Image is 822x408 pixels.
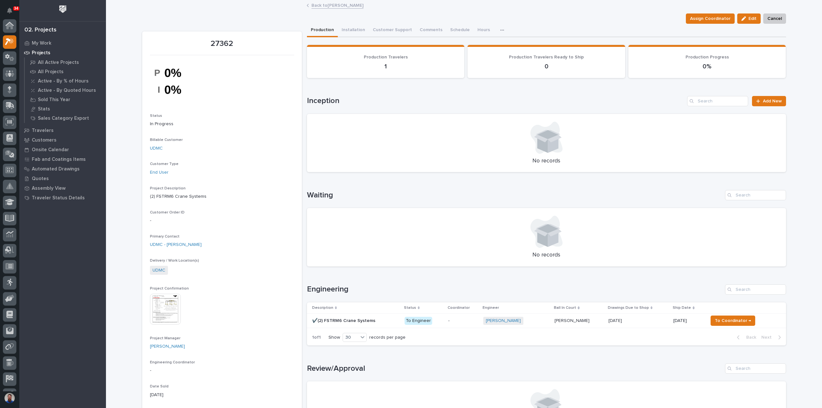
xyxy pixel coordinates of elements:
[307,314,786,328] tr: ✔️(2) FSTRM6 Crane Systems✔️(2) FSTRM6 Crane Systems To Engineer-[PERSON_NAME] [PERSON_NAME][PERS...
[32,128,54,134] p: Travelers
[315,158,778,165] p: No records
[150,259,199,263] span: Delivery / Work Location(s)
[150,360,195,364] span: Engineering Coordinator
[474,24,494,37] button: Hours
[150,287,189,291] span: Project Confirmation
[19,126,106,135] a: Travelers
[38,88,96,93] p: Active - By Quoted Hours
[32,157,86,162] p: Fab and Coatings Items
[446,24,474,37] button: Schedule
[767,15,782,22] span: Cancel
[19,48,106,57] a: Projects
[725,284,786,295] input: Search
[38,78,89,84] p: Active - By % of Hours
[19,164,106,174] a: Automated Drawings
[715,317,751,325] span: To Coordinator →
[636,63,778,70] p: 0%
[38,97,70,103] p: Sold This Year
[38,69,64,75] p: All Projects
[475,63,617,70] p: 0
[3,391,16,405] button: users-avatar
[608,317,623,324] p: [DATE]
[25,67,106,76] a: All Projects
[312,304,333,311] p: Description
[364,55,408,59] span: Production Travelers
[483,304,499,311] p: Engineer
[763,13,786,24] button: Cancel
[404,304,416,311] p: Status
[307,330,326,345] p: 1 of 1
[150,162,179,166] span: Customer Type
[315,63,457,70] p: 1
[150,59,198,103] img: -VExTf7L4_SdqLBA3R9ETNRQ3s-2vTIT7W4auYGRKxk
[150,343,185,350] a: [PERSON_NAME]
[416,24,446,37] button: Comments
[405,317,432,325] div: To Engineer
[448,304,470,311] p: Coordinator
[25,95,106,104] a: Sold This Year
[3,4,16,17] button: Notifications
[150,121,294,127] p: In Progress
[19,145,106,154] a: Onsite Calendar
[150,39,294,48] p: 27362
[328,335,340,340] p: Show
[307,285,722,294] h1: Engineering
[307,191,722,200] h1: Waiting
[25,76,106,85] a: Active - By % of Hours
[150,235,179,239] span: Primary Contact
[38,60,79,65] p: All Active Projects
[761,334,775,340] span: Next
[686,13,735,24] button: Assign Coordinator
[57,3,69,15] img: Workspace Logo
[752,96,786,106] a: Add New
[150,217,294,224] p: -
[486,318,521,324] a: [PERSON_NAME]
[687,96,748,106] input: Search
[150,211,185,214] span: Customer Order ID
[725,190,786,200] div: Search
[25,58,106,67] a: All Active Projects
[315,252,778,259] p: No records
[732,334,759,340] button: Back
[19,174,106,183] a: Quotes
[554,304,576,311] p: Ball In Court
[748,16,756,22] span: Edit
[32,40,51,46] p: My Work
[369,335,406,340] p: records per page
[32,137,57,143] p: Customers
[25,114,106,123] a: Sales Category Export
[150,114,162,118] span: Status
[32,166,80,172] p: Automated Drawings
[307,96,685,106] h1: Inception
[32,186,66,191] p: Assembly View
[24,27,57,34] div: 02. Projects
[150,392,294,398] p: [DATE]
[25,104,106,113] a: Stats
[150,385,169,388] span: Date Sold
[690,15,730,22] span: Assign Coordinator
[555,317,591,324] p: [PERSON_NAME]
[338,24,369,37] button: Installation
[343,334,358,341] div: 30
[311,1,363,9] a: Back to[PERSON_NAME]
[725,363,786,374] input: Search
[742,334,756,340] span: Back
[307,24,338,37] button: Production
[153,267,165,274] a: UDMC
[14,6,18,11] p: 34
[763,99,782,103] span: Add New
[19,193,106,203] a: Traveler Status Details
[38,116,89,121] p: Sales Category Export
[307,364,722,373] h1: Review/Approval
[8,8,16,18] div: Notifications34
[150,193,294,200] p: (2) FSTRM6 Crane Systems
[150,241,202,248] a: UDMC - [PERSON_NAME]
[369,24,416,37] button: Customer Support
[673,304,691,311] p: Ship Date
[608,304,649,311] p: Drawings Due to Shop
[759,334,786,340] button: Next
[38,106,50,112] p: Stats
